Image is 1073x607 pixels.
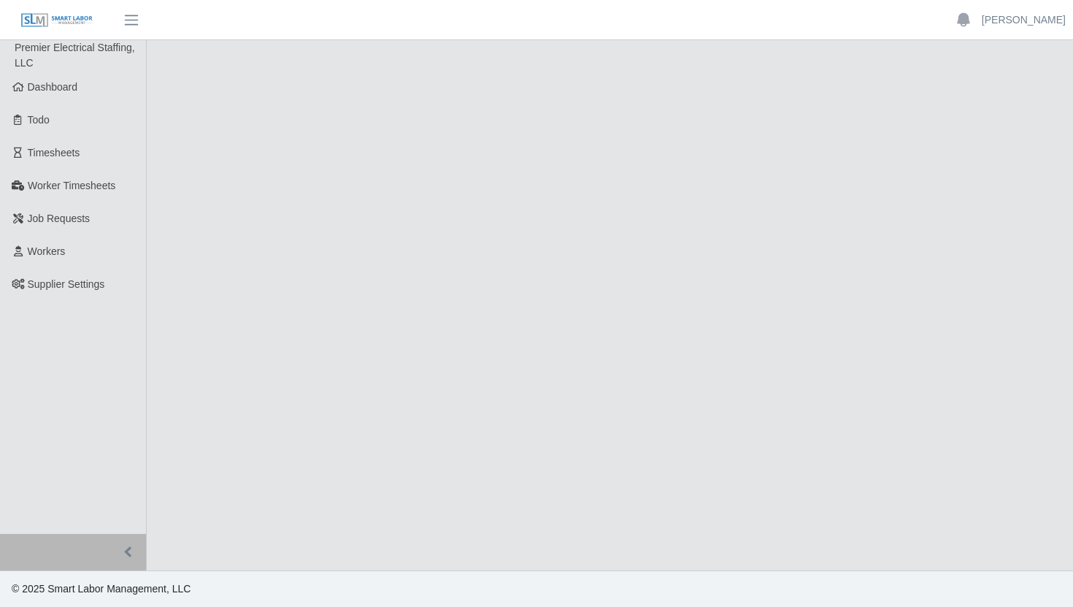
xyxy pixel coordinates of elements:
[15,42,135,69] span: Premier Electrical Staffing, LLC
[20,12,93,28] img: SLM Logo
[28,213,91,224] span: Job Requests
[28,114,50,126] span: Todo
[28,180,115,191] span: Worker Timesheets
[28,278,105,290] span: Supplier Settings
[28,245,66,257] span: Workers
[28,81,78,93] span: Dashboard
[12,583,191,595] span: © 2025 Smart Labor Management, LLC
[982,12,1066,28] a: [PERSON_NAME]
[28,147,80,159] span: Timesheets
